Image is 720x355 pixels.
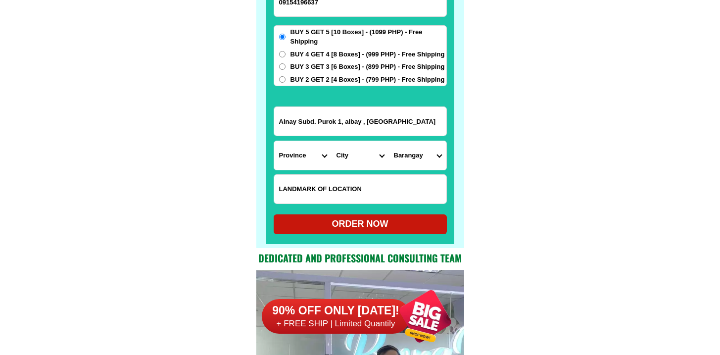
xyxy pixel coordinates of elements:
[290,62,445,72] span: BUY 3 GET 3 [6 Boxes] - (899 PHP) - Free Shipping
[274,107,446,136] input: Input address
[274,141,332,170] select: Select province
[332,141,389,170] select: Select district
[389,141,446,170] select: Select commune
[290,75,445,85] span: BUY 2 GET 2 [4 Boxes] - (799 PHP) - Free Shipping
[290,50,445,59] span: BUY 4 GET 4 [8 Boxes] - (999 PHP) - Free Shipping
[262,318,410,329] h6: + FREE SHIP | Limited Quantily
[274,217,447,231] div: ORDER NOW
[274,175,446,203] input: Input LANDMARKOFLOCATION
[262,304,410,318] h6: 90% OFF ONLY [DATE]!
[256,251,464,265] h2: Dedicated and professional consulting team
[279,34,286,40] input: BUY 5 GET 5 [10 Boxes] - (1099 PHP) - Free Shipping
[279,63,286,70] input: BUY 3 GET 3 [6 Boxes] - (899 PHP) - Free Shipping
[279,51,286,57] input: BUY 4 GET 4 [8 Boxes] - (999 PHP) - Free Shipping
[290,27,446,47] span: BUY 5 GET 5 [10 Boxes] - (1099 PHP) - Free Shipping
[279,76,286,83] input: BUY 2 GET 2 [4 Boxes] - (799 PHP) - Free Shipping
